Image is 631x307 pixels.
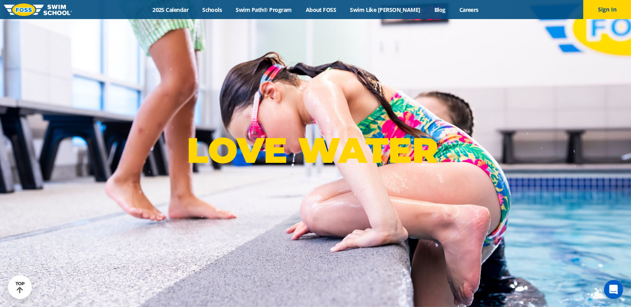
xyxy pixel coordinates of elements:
img: FOSS Swim School Logo [4,4,72,16]
div: Open Intercom Messenger [604,280,623,299]
a: Schools [195,6,229,14]
div: TOP [16,281,25,293]
a: Swim Like [PERSON_NAME] [343,6,428,14]
p: LOVE WATER [187,129,444,172]
a: 2025 Calendar [146,6,195,14]
a: Blog [427,6,452,14]
a: Swim Path® Program [229,6,299,14]
a: About FOSS [299,6,343,14]
a: Careers [452,6,485,14]
sup: ® [438,137,444,147]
